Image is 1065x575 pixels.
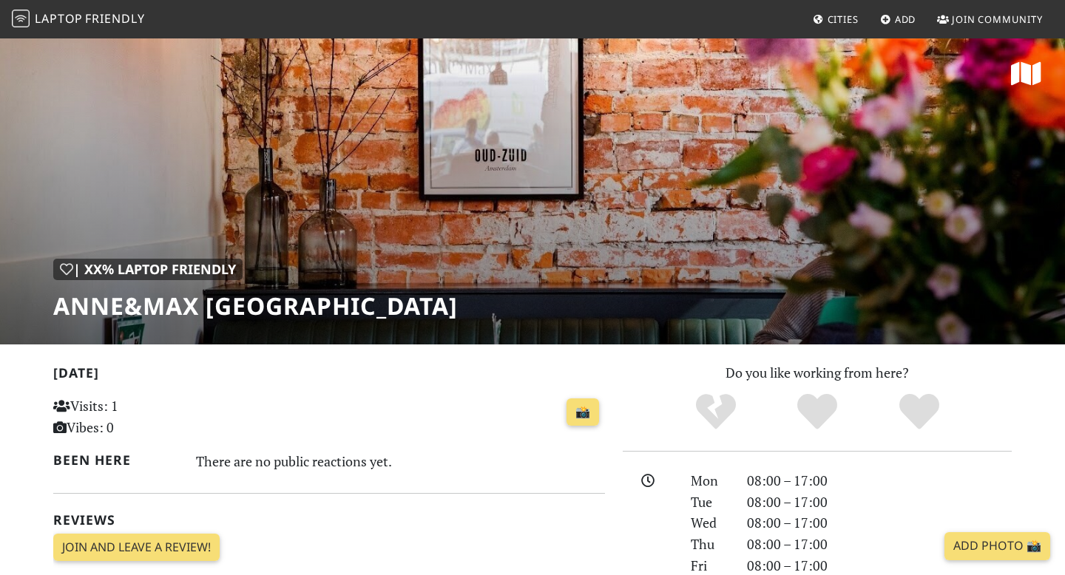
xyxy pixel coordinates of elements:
a: 📸 [567,398,599,426]
div: Wed [682,512,738,534]
span: Laptop [35,10,83,27]
h2: Reviews [53,512,605,528]
div: There are no public reactions yet. [196,449,606,473]
a: Join and leave a review! [53,534,220,562]
a: Cities [807,6,865,33]
span: Cities [828,13,859,26]
div: 08:00 – 17:00 [738,470,1021,491]
h1: Anne&Max [GEOGRAPHIC_DATA] [53,292,458,320]
a: Add [874,6,922,33]
div: Thu [682,534,738,555]
div: Tue [682,491,738,513]
p: Do you like working from here? [623,362,1012,384]
h2: Been here [53,452,178,468]
h2: [DATE] [53,365,605,387]
div: Definitely! [868,392,970,432]
div: 08:00 – 17:00 [738,491,1021,513]
a: LaptopFriendly LaptopFriendly [12,7,145,33]
div: Mon [682,470,738,491]
span: Friendly [85,10,144,27]
div: No [665,392,767,432]
a: Join Community [931,6,1049,33]
span: Add [895,13,916,26]
img: LaptopFriendly [12,10,30,27]
div: 08:00 – 17:00 [738,512,1021,534]
a: Add Photo 📸 [944,532,1050,560]
span: Join Community [952,13,1043,26]
div: Yes [766,392,868,432]
p: Visits: 1 Vibes: 0 [53,395,226,438]
div: 08:00 – 17:00 [738,534,1021,555]
div: | XX% Laptop Friendly [53,259,243,280]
